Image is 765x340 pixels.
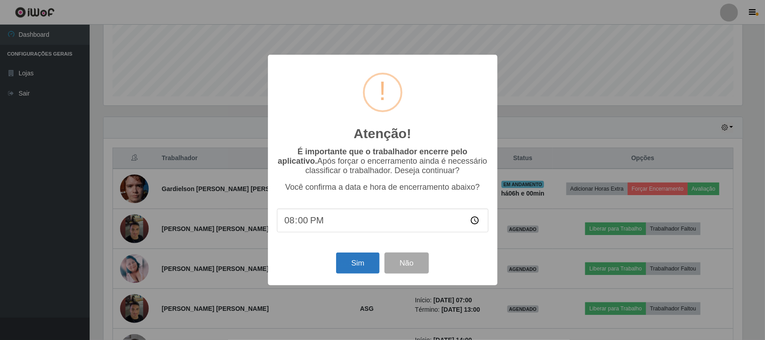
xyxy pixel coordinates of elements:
[278,147,467,166] b: É importante que o trabalhador encerre pelo aplicativo.
[336,253,380,274] button: Sim
[277,147,488,175] p: Após forçar o encerramento ainda é necessário classificar o trabalhador. Deseja continuar?
[354,126,411,142] h2: Atenção!
[385,253,429,274] button: Não
[277,183,488,192] p: Você confirma a data e hora de encerramento abaixo?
